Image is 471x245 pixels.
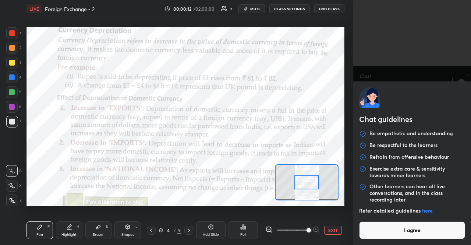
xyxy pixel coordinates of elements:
[359,207,465,214] p: Refer detailed guidelines
[173,228,176,232] div: /
[6,116,21,127] div: 7
[240,233,246,237] div: Poll
[6,180,22,192] div: X
[230,7,233,11] div: 5
[6,101,21,113] div: 6
[6,27,21,39] div: 1
[6,86,21,98] div: 5
[422,207,433,214] a: here
[47,225,50,228] div: P
[238,4,265,13] button: mute
[369,154,449,161] p: Refrain from offensive behaviour
[77,225,79,228] div: H
[135,225,138,228] div: L
[359,221,465,239] button: I agree
[26,4,42,13] div: LIVE
[6,42,21,54] div: 2
[164,228,172,232] div: 4
[36,233,43,237] div: Pen
[269,4,310,13] button: CLASS SETTINGS
[369,165,465,179] p: Exercise extra care & sensitivity towards minor learners
[106,225,108,228] div: E
[359,114,465,126] h2: Chat guidelines
[93,233,104,237] div: Eraser
[6,165,22,177] div: C
[369,142,438,149] p: Be respectful to the learners
[369,183,465,203] p: Other learners can hear all live conversations, and in the class recording later
[45,6,95,13] h4: Foreign Exchange - 2
[61,233,77,237] div: Highlight
[203,233,219,237] div: Add Slide
[6,195,22,206] div: Z
[250,6,261,11] span: mute
[314,4,344,13] button: END CLASS
[177,227,181,234] div: 9
[6,57,21,69] div: 3
[121,233,134,237] div: Shapes
[324,226,342,235] button: EXIT
[6,71,21,83] div: 4
[369,130,453,137] p: Be empathetic and understanding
